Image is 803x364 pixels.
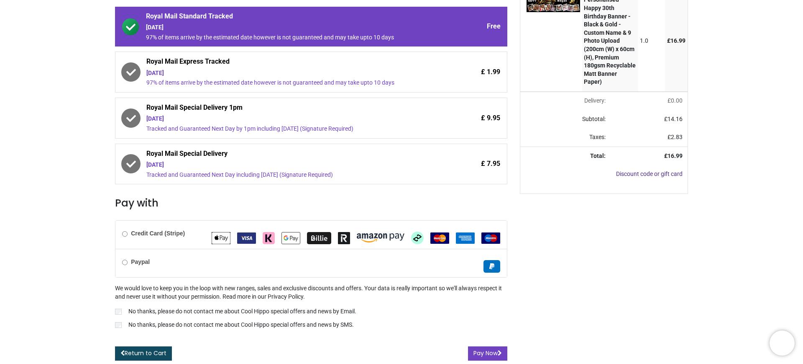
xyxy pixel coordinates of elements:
div: [DATE] [146,161,430,169]
span: 16.99 [667,152,683,159]
span: £ 9.95 [481,114,500,123]
div: [DATE] [146,115,430,123]
input: Credit Card (Stripe) [122,231,128,237]
p: No thanks, please do not contact me about Cool Hippo special offers and news by SMS. [128,321,354,329]
div: [DATE] [146,69,430,77]
span: Klarna [263,234,275,241]
img: Paypal [483,260,500,273]
span: Royal Mail Standard Tracked [146,12,430,23]
img: Google Pay [281,232,300,244]
span: £ [664,116,683,122]
span: 14.16 [667,116,683,122]
img: VISA [237,232,256,244]
img: Billie [307,232,331,244]
img: Amazon Pay [357,233,404,243]
h3: Pay with [115,196,507,210]
a: Discount code or gift card [616,170,683,177]
span: £ [667,97,683,104]
strong: Total: [590,152,606,159]
span: Apple Pay [212,234,230,241]
div: Tracked and Guaranteed Next Day by 1pm including [DATE] (Signature Required) [146,125,430,133]
img: MasterCard [430,232,449,244]
img: Afterpay Clearpay [411,232,424,244]
img: Apple Pay [212,232,230,244]
span: Royal Mail Express Tracked [146,57,430,69]
div: 97% of items arrive by the estimated date however is not guaranteed and may take upto 10 days [146,34,430,42]
img: Revolut Pay [338,232,350,244]
td: Delivery will be updated after choosing a new delivery method [520,92,611,110]
span: MasterCard [430,234,449,241]
button: Pay Now [468,346,507,361]
iframe: Brevo live chat [770,330,795,356]
div: We would love to keep you in the loop with new ranges, sales and exclusive discounts and offers. ... [115,284,507,330]
span: 16.99 [670,37,685,44]
span: VISA [237,234,256,241]
span: Free [487,22,501,31]
span: £ [667,134,683,140]
input: No thanks, please do not contact me about Cool Hippo special offers and news by SMS. [115,322,122,328]
td: Taxes: [520,128,611,147]
div: [DATE] [146,23,430,32]
strong: £ [664,152,683,159]
span: Amazon Pay [357,234,404,241]
span: Royal Mail Special Delivery [146,149,430,161]
span: £ 1.99 [481,67,500,77]
a: Return to Cart [115,346,172,361]
img: Klarna [263,232,275,244]
span: American Express [456,234,475,241]
b: Paypal [131,258,150,265]
img: American Express [456,232,475,244]
p: No thanks, please do not contact me about Cool Hippo special offers and news by Email. [128,307,356,316]
span: 2.83 [671,134,683,140]
div: 1.0 [640,37,663,45]
span: Billie [307,234,331,241]
span: Maestro [481,234,500,241]
div: Tracked and Guaranteed Next Day including [DATE] (Signature Required) [146,171,430,179]
span: Royal Mail Special Delivery 1pm [146,103,430,115]
span: £ 7.95 [481,159,500,168]
span: 0.00 [671,97,683,104]
span: Google Pay [281,234,300,241]
b: Credit Card (Stripe) [131,230,185,237]
td: Subtotal: [520,110,611,129]
input: No thanks, please do not contact me about Cool Hippo special offers and news by Email. [115,309,122,315]
span: Revolut Pay [338,234,350,241]
input: Paypal [122,260,128,265]
div: 97% of items arrive by the estimated date however is not guaranteed and may take upto 10 days [146,79,430,87]
span: Afterpay Clearpay [411,234,424,241]
span: Paypal [483,263,500,269]
img: Maestro [481,232,500,244]
span: £ [667,37,685,44]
